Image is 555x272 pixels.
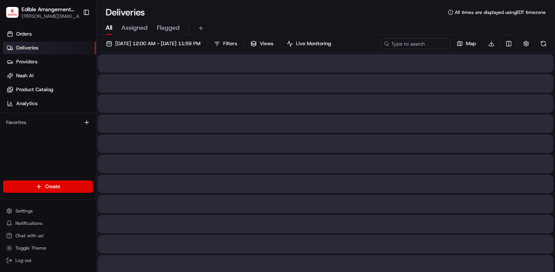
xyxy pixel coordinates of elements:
a: Analytics [3,97,96,110]
span: Settings [15,208,33,214]
button: Edible Arrangements - [GEOGRAPHIC_DATA], [GEOGRAPHIC_DATA] [22,5,76,13]
button: Create [3,180,93,193]
div: Favorites [3,116,93,129]
span: Chat with us! [15,233,44,239]
button: [PERSON_NAME][EMAIL_ADDRESS][DOMAIN_NAME] [22,13,84,19]
button: Settings [3,206,93,216]
button: Views [247,38,277,49]
span: Orders [16,31,32,37]
span: All [106,23,112,32]
span: Log out [15,257,31,263]
span: Filters [223,40,237,47]
span: Product Catalog [16,86,53,93]
a: Deliveries [3,42,96,54]
input: Type to search [381,38,450,49]
a: Orders [3,28,96,40]
button: Notifications [3,218,93,229]
button: Edible Arrangements - Syracuse, NYEdible Arrangements - [GEOGRAPHIC_DATA], [GEOGRAPHIC_DATA][PERS... [3,3,80,22]
a: Product Catalog [3,83,96,96]
span: All times are displayed using EDT timezone [455,9,546,15]
button: Toggle Theme [3,243,93,253]
span: Providers [16,58,37,65]
span: Analytics [16,100,37,107]
img: Edible Arrangements - Syracuse, NY [6,7,18,18]
h1: Deliveries [106,6,145,19]
button: Chat with us! [3,230,93,241]
button: Refresh [538,38,549,49]
span: Create [45,183,60,190]
span: Toggle Theme [15,245,46,251]
span: [DATE] 12:00 AM - [DATE] 11:59 PM [115,40,200,47]
span: Map [466,40,476,47]
button: Map [453,38,479,49]
span: Deliveries [16,44,38,51]
span: Views [260,40,273,47]
span: Notifications [15,220,42,226]
a: Providers [3,56,96,68]
span: Flagged [157,23,180,32]
button: [DATE] 12:00 AM - [DATE] 11:59 PM [103,38,204,49]
span: Live Monitoring [296,40,331,47]
a: Nash AI [3,70,96,82]
span: Assigned [121,23,148,32]
span: Nash AI [16,72,34,79]
button: Live Monitoring [283,38,335,49]
button: Log out [3,255,93,266]
button: Filters [210,38,240,49]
